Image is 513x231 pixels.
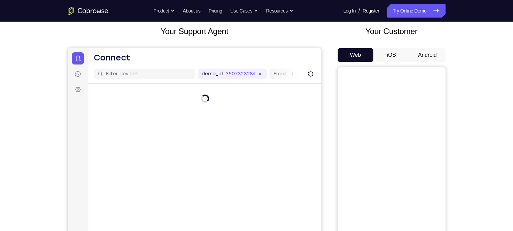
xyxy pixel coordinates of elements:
[343,4,356,18] a: Log In
[68,7,108,15] a: Go to the home page
[68,25,321,37] h2: Your Support Agent
[338,48,374,62] button: Web
[183,4,200,18] a: About us
[208,4,222,18] a: Pricing
[266,4,293,18] button: Resources
[153,4,175,18] button: Product
[338,25,446,37] h2: Your Customer
[373,48,409,62] button: iOS
[387,4,445,18] a: Try Online Demo
[409,48,446,62] button: Android
[363,4,379,18] a: Register
[117,203,158,217] button: 6-digit code
[230,4,258,18] button: Use Cases
[359,7,360,15] span: /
